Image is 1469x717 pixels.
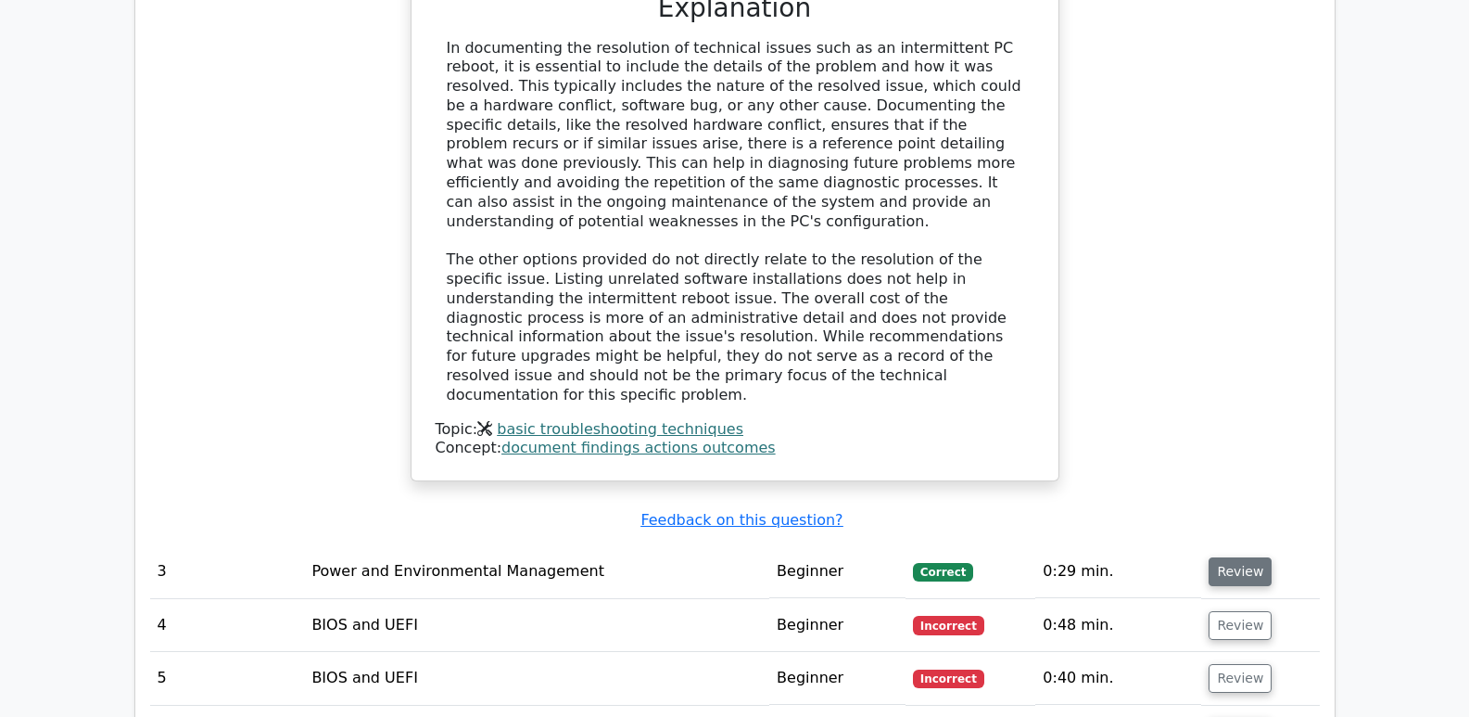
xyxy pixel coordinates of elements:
[447,39,1023,405] div: In documenting the resolution of technical issues such as an intermittent PC reboot, it is essent...
[150,599,305,652] td: 4
[501,439,776,456] a: document findings actions outcomes
[1035,652,1201,705] td: 0:40 min.
[150,652,305,705] td: 5
[150,545,305,598] td: 3
[913,670,984,688] span: Incorrect
[436,439,1034,458] div: Concept:
[1209,664,1272,693] button: Review
[304,545,769,598] td: Power and Environmental Management
[769,599,905,652] td: Beginner
[769,545,905,598] td: Beginner
[497,420,743,438] a: basic troubleshooting techniques
[1209,557,1272,586] button: Review
[769,652,905,705] td: Beginner
[304,599,769,652] td: BIOS and UEFI
[1035,599,1201,652] td: 0:48 min.
[913,563,973,582] span: Correct
[1035,545,1201,598] td: 0:29 min.
[913,616,984,634] span: Incorrect
[1209,611,1272,640] button: Review
[640,511,842,529] a: Feedback on this question?
[436,420,1034,440] div: Topic:
[304,652,769,705] td: BIOS and UEFI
